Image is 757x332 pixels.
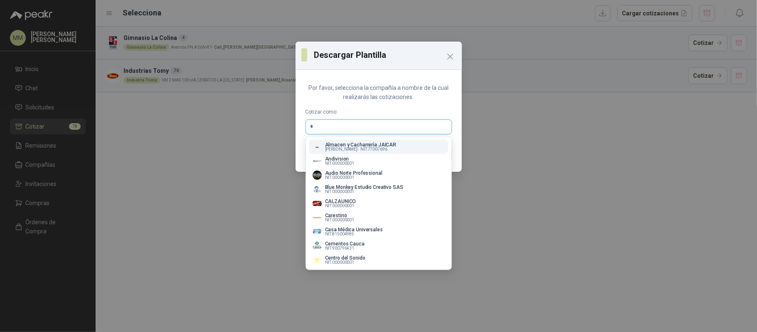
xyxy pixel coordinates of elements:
[313,199,322,208] img: Company Logo
[309,225,448,239] button: Company LogoCasa Médica UniversalesNIT:815004985
[309,140,448,154] button: Company LogoAlmacen y Cacharrería JAICAR[PERSON_NAME]-NIT:77007696
[309,267,448,281] button: Company LogoCentro Digital PRSNIT:000000001
[325,232,355,236] span: NIT : 815004985
[325,246,355,250] span: NIT : 900796431
[325,185,403,190] p: Blue Monkey Estudio Creativo SAS
[313,171,322,180] img: Company Logo
[314,49,456,61] h3: Descargar Plantilla
[325,161,355,166] span: NIT : 000000001
[325,204,355,208] span: NIT : 000000001
[309,211,448,225] button: Company LogoCarestinoNIT:000000001
[444,50,457,63] button: Close
[313,213,322,222] img: Company Logo
[313,227,322,236] img: Company Logo
[325,156,355,161] p: Andivision
[309,182,448,196] button: Company LogoBlue Monkey Estudio Creativo SASNIT:000000001
[309,239,448,253] button: Company LogoCementos CaucaNIT:900796431
[325,255,365,260] p: Centro del Sonido
[309,253,448,267] button: Company LogoCentro del SonidoNIT:000000001
[325,190,355,194] span: NIT : 000000001
[325,199,356,204] p: CALZAUNICO
[325,260,355,265] span: NIT : 000000001
[309,154,448,168] button: Company LogoAndivisionNIT:000000001
[309,168,448,182] button: Company LogoAudio Norte ProfessionalNIT:000000001
[325,142,397,147] p: Almacen y Cacharrería JAICAR
[325,171,382,176] p: Audio Norte Professional
[313,142,322,151] img: Company Logo
[313,241,322,250] img: Company Logo
[309,196,448,211] button: Company LogoCALZAUNICONIT:000000001
[313,185,322,194] img: Company Logo
[360,147,387,151] span: NIT : 77007696
[325,147,359,151] span: [PERSON_NAME] -
[325,227,383,232] p: Casa Médica Universales
[325,241,365,246] p: Cementos Cauca
[306,83,452,102] p: Por favor, selecciona la compañía a nombre de la cual realizarás las cotizaciones.
[325,218,355,222] span: NIT : 000000001
[306,108,452,116] label: Cotizar como:
[325,213,355,218] p: Carestino
[313,156,322,166] img: Company Logo
[325,176,355,180] span: NIT : 000000001
[313,255,322,265] img: Company Logo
